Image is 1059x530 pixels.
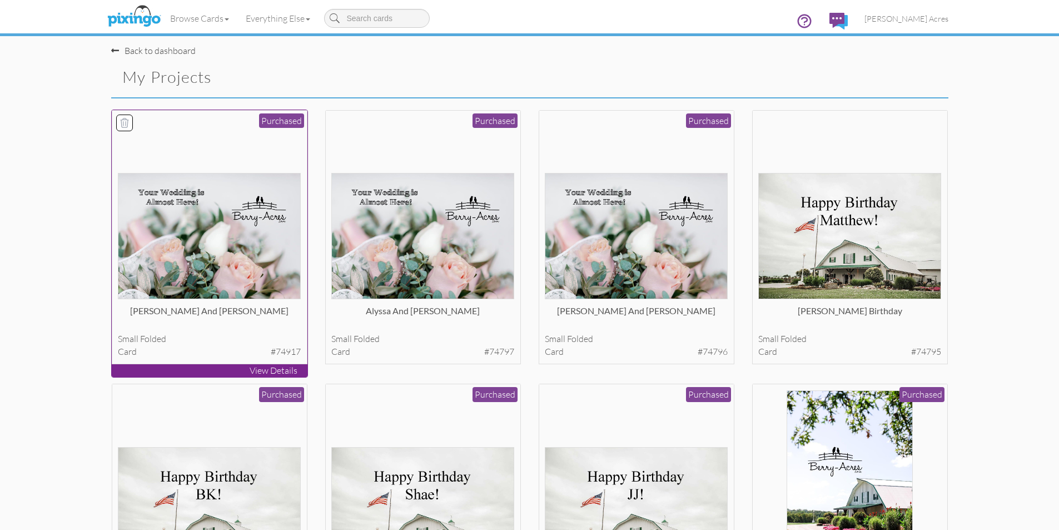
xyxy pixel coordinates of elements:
div: Purchased [686,387,731,402]
span: [PERSON_NAME] Acres [864,14,948,23]
div: card [118,345,301,358]
span: folded [140,333,166,344]
div: Purchased [899,387,944,402]
img: 135289-1-1756845698265-e44a6d2bd17e696e-qa.jpg [331,173,514,299]
span: small [331,333,352,344]
div: Purchased [259,387,304,402]
div: card [545,345,728,358]
img: 135287-1-1756845415888-eb7245d456192297-qa.jpg [758,173,941,299]
span: folded [354,333,380,344]
div: Alyssa and [PERSON_NAME] [331,305,514,327]
span: small [118,333,138,344]
p: View Details [112,364,307,377]
img: pixingo logo [105,3,163,31]
img: 135551-1-1757438881682-fe7a7a5f8821a438-qa.jpg [118,173,301,299]
h2: My Projects [122,68,510,86]
span: #74797 [484,345,514,358]
div: Purchased [259,113,304,128]
div: Purchased [473,113,518,128]
input: Search cards [324,9,430,28]
span: small [758,333,779,344]
img: 135288-1-1756845586783-b3f667289e704111-qa.jpg [545,173,728,299]
span: #74917 [271,345,301,358]
div: Purchased [686,113,731,128]
div: card [331,345,514,358]
div: [PERSON_NAME] and [PERSON_NAME] [118,305,301,327]
div: [PERSON_NAME] Birthday [758,305,941,327]
a: Everything Else [237,4,319,32]
span: #74795 [911,345,941,358]
a: [PERSON_NAME] Acres [856,4,957,33]
a: Back to dashboard [111,45,196,56]
span: small [545,333,565,344]
a: Browse Cards [162,4,237,32]
div: Purchased [473,387,518,402]
span: folded [567,333,593,344]
div: card [758,345,941,358]
span: folded [780,333,807,344]
div: [PERSON_NAME] and [PERSON_NAME] [545,305,728,327]
span: #74796 [698,345,728,358]
img: comments.svg [829,13,848,29]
